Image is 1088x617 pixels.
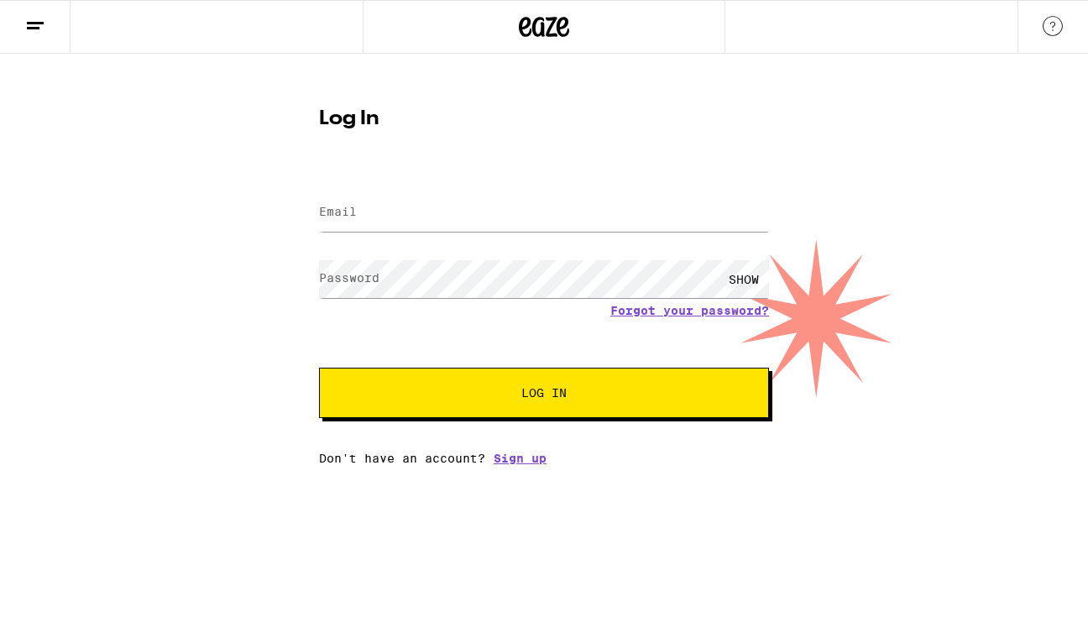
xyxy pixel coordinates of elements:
[494,452,547,465] a: Sign up
[610,304,769,317] a: Forgot your password?
[319,452,769,465] div: Don't have an account?
[319,368,769,418] button: Log In
[319,205,357,218] label: Email
[521,387,567,399] span: Log In
[719,260,769,298] div: SHOW
[319,194,769,232] input: Email
[319,271,379,285] label: Password
[319,109,769,129] h1: Log In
